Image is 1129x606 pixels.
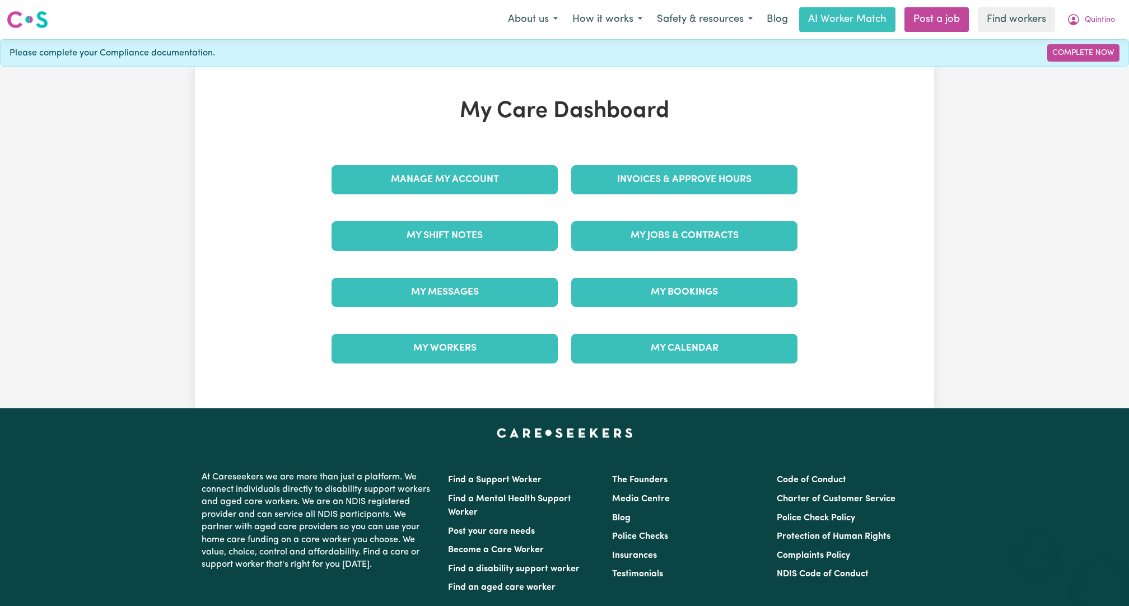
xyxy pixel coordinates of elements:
button: Safety & resources [650,8,760,31]
a: Testimonials [612,570,663,579]
a: My Calendar [571,334,797,363]
a: AI Worker Match [799,7,895,32]
a: Code of Conduct [777,476,846,484]
a: Insurances [612,551,657,560]
a: Police Checks [612,532,668,541]
a: Blog [612,514,631,523]
iframe: Close message [1026,534,1048,557]
a: My Jobs & Contracts [571,221,797,250]
a: My Shift Notes [332,221,558,250]
h1: My Care Dashboard [325,98,804,125]
a: Blog [760,7,795,32]
a: Protection of Human Rights [777,532,890,541]
a: Find workers [978,7,1055,32]
a: Careseekers logo [7,7,48,32]
button: How it works [565,8,650,31]
a: Manage My Account [332,165,558,194]
a: NDIS Code of Conduct [777,570,869,579]
p: At Careseekers we are more than just a platform. We connect individuals directly to disability su... [202,467,435,576]
a: My Workers [332,334,558,363]
a: Find a Mental Health Support Worker [448,495,571,517]
a: Complete Now [1047,44,1119,62]
iframe: Button to launch messaging window [1084,561,1120,597]
a: Media Centre [612,495,670,504]
a: My Messages [332,278,558,307]
a: My Bookings [571,278,797,307]
a: Post a job [904,7,969,32]
a: Find a Support Worker [448,476,542,484]
span: Quintino [1085,14,1115,26]
span: Please complete your Compliance documentation. [10,46,215,60]
a: Careseekers home page [497,428,633,437]
img: Careseekers logo [7,10,48,30]
button: About us [501,8,565,31]
a: The Founders [612,476,668,484]
a: Find an aged care worker [448,583,556,592]
a: Charter of Customer Service [777,495,895,504]
a: Invoices & Approve Hours [571,165,797,194]
a: Become a Care Worker [448,546,544,554]
a: Post your care needs [448,527,535,536]
a: Find a disability support worker [448,565,580,574]
button: My Account [1060,8,1122,31]
a: Police Check Policy [777,514,855,523]
a: Complaints Policy [777,551,850,560]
